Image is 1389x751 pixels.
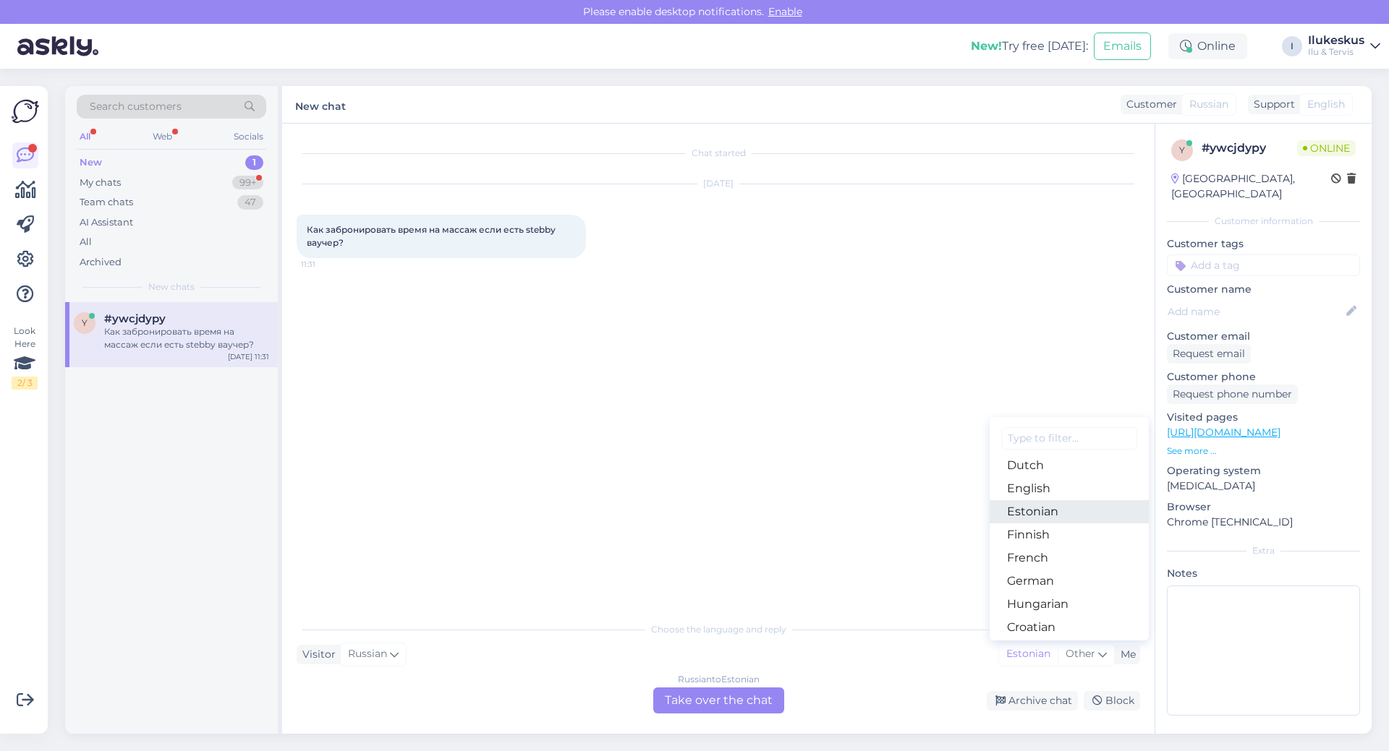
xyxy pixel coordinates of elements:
[1001,427,1137,450] input: Type to filter...
[82,317,88,328] span: y
[1167,329,1360,344] p: Customer email
[231,127,266,146] div: Socials
[80,176,121,190] div: My chats
[990,616,1149,639] a: Croatian
[148,280,195,293] span: New chats
[1168,33,1247,59] div: Online
[1308,46,1364,58] div: Ilu & Tervis
[1202,140,1297,157] div: # ywcjdypy
[1167,385,1298,404] div: Request phone number
[297,147,1140,160] div: Chat started
[297,177,1140,190] div: [DATE]
[990,454,1149,477] a: Dutch
[307,224,558,248] span: Как забронировать время на массаж если есть stebby ваучер?
[1167,254,1360,276] input: Add a tag
[301,259,355,270] span: 11:31
[1066,647,1095,660] span: Other
[1189,97,1228,112] span: Russian
[80,215,133,230] div: AI Assistant
[1307,97,1345,112] span: English
[678,673,760,686] div: Russian to Estonian
[297,647,336,662] div: Visitor
[1167,566,1360,581] p: Notes
[990,523,1149,546] a: Finnish
[80,255,122,270] div: Archived
[1168,304,1343,319] input: Add name
[1121,97,1177,112] div: Customer
[653,687,784,713] div: Take over the chat
[1167,426,1280,439] a: [URL][DOMAIN_NAME]
[245,155,263,170] div: 1
[987,691,1078,711] div: Archive chat
[348,646,387,662] span: Russian
[1167,479,1360,494] p: [MEDICAL_DATA]
[12,325,38,390] div: Look Here
[80,155,102,170] div: New
[1167,445,1360,458] p: See more ...
[1167,236,1360,252] p: Customer tags
[1094,33,1151,60] button: Emails
[990,570,1149,593] a: German
[232,176,263,190] div: 99+
[1167,515,1360,530] p: Chrome [TECHNICAL_ID]
[12,377,38,390] div: 2 / 3
[1084,691,1140,711] div: Block
[1297,140,1356,156] span: Online
[1167,344,1251,364] div: Request email
[990,593,1149,616] a: Hungarian
[80,235,92,249] div: All
[1167,282,1360,297] p: Customer name
[1167,410,1360,425] p: Visited pages
[764,5,807,18] span: Enable
[237,195,263,210] div: 47
[1308,35,1380,58] a: IlukeskusIlu & Tervis
[90,99,182,114] span: Search customers
[1115,647,1136,662] div: Me
[1282,36,1302,56] div: I
[971,38,1088,55] div: Try free [DATE]:
[228,351,269,362] div: [DATE] 11:31
[80,195,133,210] div: Team chats
[1167,499,1360,515] p: Browser
[1179,145,1185,155] span: y
[297,623,1140,636] div: Choose the language and reply
[77,127,93,146] div: All
[1308,35,1364,46] div: Ilukeskus
[12,98,39,125] img: Askly Logo
[999,643,1058,665] div: Estonian
[971,39,1002,53] b: New!
[1248,97,1295,112] div: Support
[1167,544,1360,557] div: Extra
[104,325,269,351] div: Как забронировать время на массаж если есть stebby ваучер?
[1167,215,1360,228] div: Customer information
[1171,171,1331,202] div: [GEOGRAPHIC_DATA], [GEOGRAPHIC_DATA]
[1167,369,1360,385] p: Customer phone
[295,95,346,114] label: New chat
[150,127,175,146] div: Web
[990,546,1149,570] a: French
[1167,463,1360,479] p: Operating system
[990,500,1149,523] a: Estonian
[104,312,166,325] span: #ywcjdypy
[990,477,1149,500] a: English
